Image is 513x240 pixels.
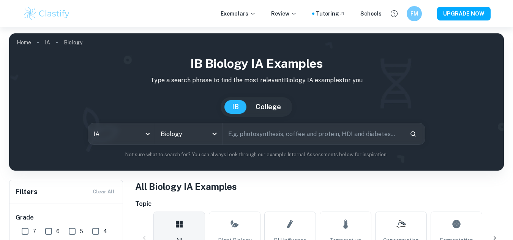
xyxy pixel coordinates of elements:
[80,227,83,235] span: 5
[16,213,117,222] h6: Grade
[17,37,31,48] a: Home
[103,227,107,235] span: 4
[9,33,504,171] img: profile cover
[88,123,155,144] div: IA
[316,9,345,18] a: Tutoring
[15,76,498,85] p: Type a search phrase to find the most relevant Biology IA examples for you
[407,6,422,21] button: FM
[360,9,382,18] a: Schools
[388,7,401,20] button: Help and Feedback
[135,199,504,209] h6: Topic
[15,55,498,73] h1: IB Biology IA examples
[271,9,297,18] p: Review
[23,6,71,21] img: Clastify logo
[64,38,82,47] p: Biology
[135,180,504,193] h1: All Biology IA Examples
[33,227,36,235] span: 7
[16,187,38,197] h6: Filters
[223,123,404,144] input: E.g. photosynthesis, coffee and protein, HDI and diabetes...
[45,37,50,48] a: IA
[209,129,220,139] button: Open
[407,127,420,140] button: Search
[224,100,246,114] button: IB
[56,227,60,235] span: 6
[437,7,491,20] button: UPGRADE NOW
[15,151,498,158] p: Not sure what to search for? You can always look through our example Internal Assessments below f...
[221,9,256,18] p: Exemplars
[248,100,289,114] button: College
[410,9,418,18] h6: FM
